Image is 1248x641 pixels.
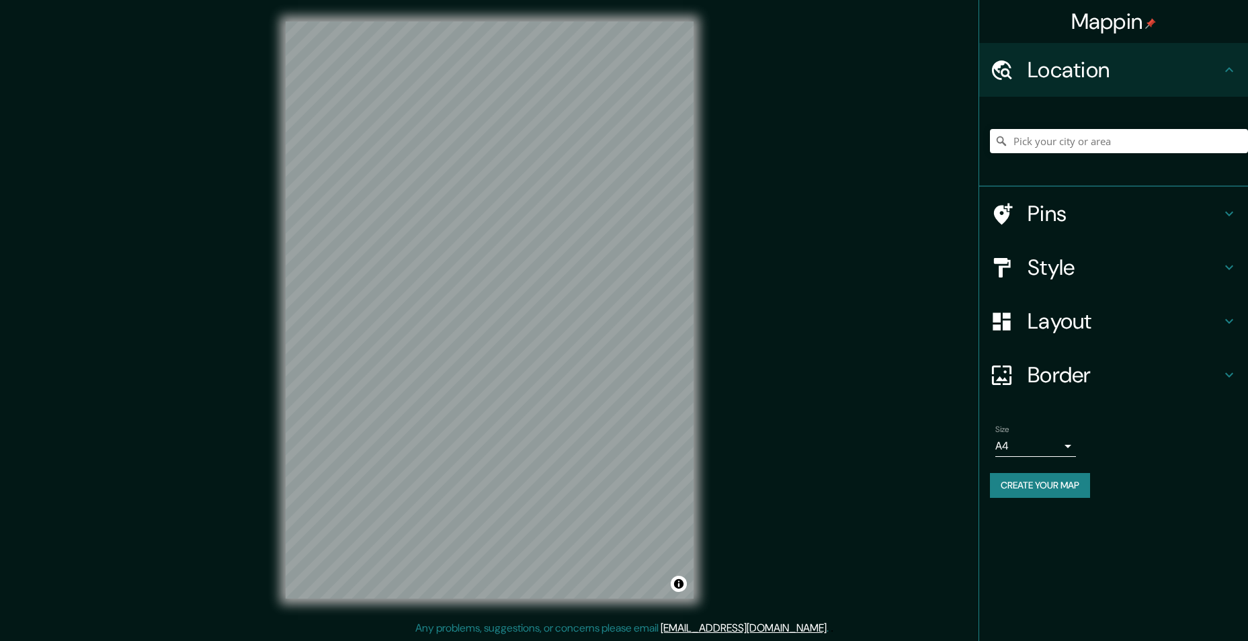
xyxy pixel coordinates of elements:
[979,348,1248,402] div: Border
[1145,18,1156,29] img: pin-icon.png
[990,129,1248,153] input: Pick your city or area
[1028,361,1221,388] h4: Border
[415,620,829,636] p: Any problems, suggestions, or concerns please email .
[1028,56,1221,83] h4: Location
[979,241,1248,294] div: Style
[1028,308,1221,335] h4: Layout
[829,620,831,636] div: .
[995,435,1076,457] div: A4
[979,294,1248,348] div: Layout
[1028,254,1221,281] h4: Style
[1071,8,1157,35] h4: Mappin
[979,43,1248,97] div: Location
[990,473,1090,498] button: Create your map
[831,620,833,636] div: .
[661,621,827,635] a: [EMAIL_ADDRESS][DOMAIN_NAME]
[671,576,687,592] button: Toggle attribution
[995,424,1009,435] label: Size
[1028,200,1221,227] h4: Pins
[979,187,1248,241] div: Pins
[286,22,694,599] canvas: Map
